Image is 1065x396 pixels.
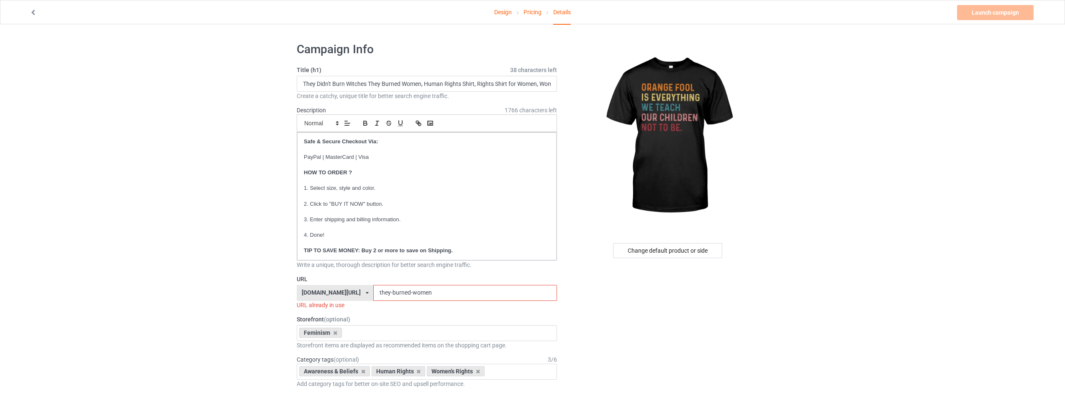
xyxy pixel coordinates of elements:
[304,200,550,208] p: 2. Click to "BUY IT NOW" button.
[297,355,359,364] label: Category tags
[304,138,378,145] strong: Safe & Secure Checkout Via:
[324,316,350,323] span: (optional)
[297,315,557,324] label: Storefront
[334,356,359,363] span: (optional)
[297,380,557,388] div: Add category tags for better on-site SEO and upsell performance.
[304,153,550,161] p: PayPal | MasterCard | Visa
[304,169,352,176] strong: HOW TO ORDER ?
[505,106,557,114] span: 1766 characters left
[297,341,557,349] div: Storefront items are displayed as recommended items on the shopping cart page.
[299,328,342,338] div: Feminism
[304,247,453,254] strong: TIP TO SAVE MONEY: Buy 2 or more to save on Shipping.
[510,66,557,74] span: 38 characters left
[297,92,557,100] div: Create a catchy, unique title for better search engine traffic.
[304,184,550,192] p: 1. Select size, style and color.
[553,0,571,25] div: Details
[297,42,557,57] h1: Campaign Info
[297,66,557,74] label: Title (h1)
[297,107,326,114] label: Description
[372,366,426,376] div: Human Rights
[304,216,550,224] p: 3. Enter shipping and billing information.
[548,355,557,364] div: 3 / 6
[297,275,557,283] label: URL
[427,366,485,376] div: Women's Rights
[613,243,722,258] div: Change default product or side
[304,231,550,239] p: 4. Done!
[494,0,512,24] a: Design
[297,301,557,309] div: URL already in use
[299,366,370,376] div: Awareness & Beliefs
[524,0,541,24] a: Pricing
[302,290,361,295] div: [DOMAIN_NAME][URL]
[297,261,557,269] div: Write a unique, thorough description for better search engine traffic.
